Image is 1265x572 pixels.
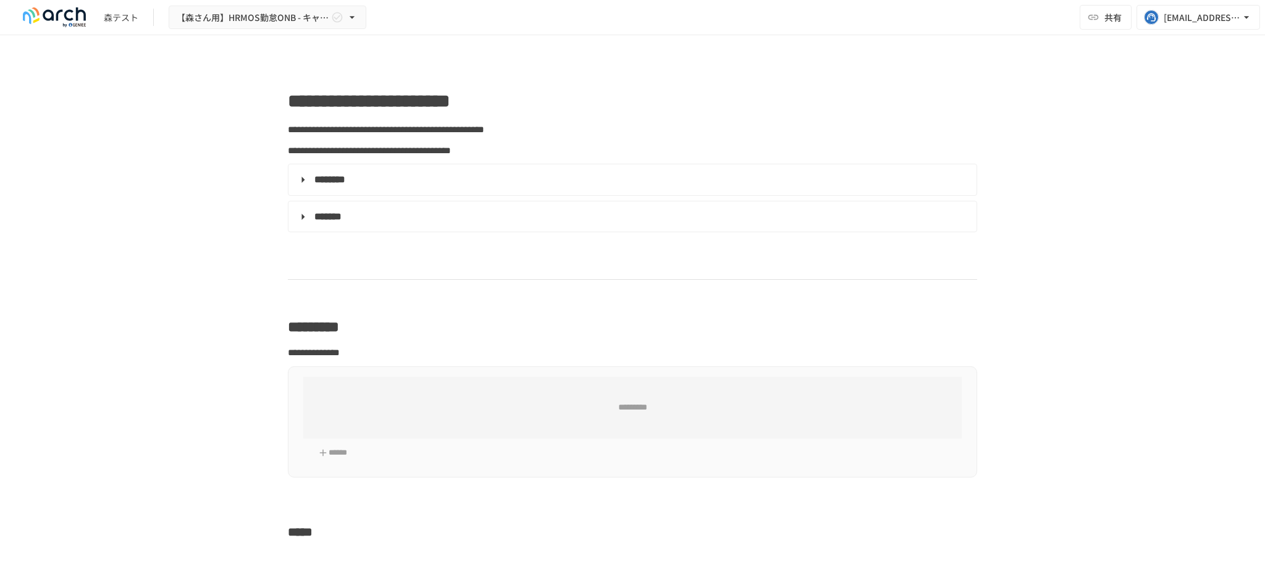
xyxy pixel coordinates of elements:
button: 共有 [1080,5,1132,30]
button: 【森さん用】HRMOS勤怠ONB - キャッチアップ [169,6,366,30]
span: 共有 [1104,11,1122,24]
button: [EMAIL_ADDRESS][DOMAIN_NAME] [1137,5,1260,30]
img: logo-default@2x-9cf2c760.svg [15,7,94,27]
div: [EMAIL_ADDRESS][DOMAIN_NAME] [1164,10,1240,25]
div: 森テスト [104,11,138,24]
span: 【森さん用】HRMOS勤怠ONB - キャッチアップ [177,10,329,25]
